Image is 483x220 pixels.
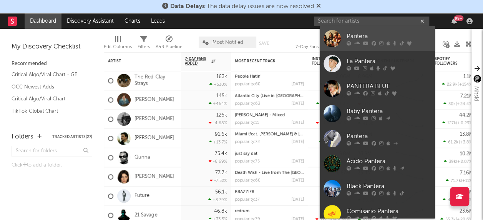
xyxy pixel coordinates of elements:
[460,140,472,145] span: +3.8 %
[235,113,304,117] div: Luther - Mixed
[12,107,85,115] a: TikTok Global Chart
[316,101,350,106] div: ( )
[215,190,227,195] div: 56.1k
[457,102,472,106] span: +24.4 %
[291,198,304,202] div: [DATE]
[235,152,257,156] a: just say dat
[235,113,285,117] a: [PERSON_NAME] - Mixed
[235,159,260,163] div: popularity: 75
[347,107,431,116] div: Baby Pantera
[291,178,304,183] div: [DATE]
[454,15,463,21] div: 99 +
[134,116,174,122] a: [PERSON_NAME]
[52,135,92,139] button: Tracked Artists(27)
[134,97,174,103] a: [PERSON_NAME]
[312,57,339,66] div: Instagram Followers
[208,197,227,202] div: +3.79 %
[451,18,457,24] button: 99+
[134,135,174,142] a: [PERSON_NAME]
[471,86,481,101] div: Mitski
[259,41,269,45] button: Save
[291,102,304,106] div: [DATE]
[295,33,353,55] div: 7-Day Fans Added (7-Day Fans Added)
[235,171,304,175] div: Death Wish - Live from The O2 Arena
[215,151,227,156] div: 75.4k
[235,190,304,194] div: BRAZZIER
[170,3,205,10] span: Data Delays
[320,76,435,101] a: PANTERA BLUE
[447,83,458,87] span: 22.9k
[215,170,227,175] div: 73.7k
[235,132,333,137] a: Miami (feat. [PERSON_NAME] & [PERSON_NAME])
[235,94,411,98] a: Atlantic City (Live in [GEOGRAPHIC_DATA]) [feat. [PERSON_NAME] and [PERSON_NAME]]
[459,113,473,118] div: 44.2M
[235,94,304,98] div: Atlantic City (Live in Jersey) [feat. Bruce Springsteen and Kings of Leon]
[108,59,166,63] div: Artist
[320,126,435,151] a: Pantera
[235,132,304,137] div: Miami (feat. Lil Wayne & Rick Ross)
[460,151,473,156] div: 10.2M
[447,121,456,125] span: 127k
[216,113,227,118] div: 126k
[463,74,473,79] div: 1.1M
[235,82,261,87] div: popularity: 60
[448,102,456,106] span: 30k
[459,209,473,214] div: 23.6M
[12,161,92,170] div: Click to add a folder.
[446,178,473,183] div: ( )
[457,121,472,125] span: +0.23 %
[462,179,472,183] span: +11 %
[235,102,260,106] div: popularity: 63
[215,132,227,137] div: 91.6k
[460,93,473,98] div: 7.21M
[61,13,119,29] a: Discovery Assistant
[235,190,254,194] a: BRAZZIER
[291,159,304,163] div: [DATE]
[347,57,431,66] div: La Pantera
[104,33,132,55] div: Edit Columns
[457,160,472,164] span: +2.07 %
[459,83,472,87] span: +154 %
[12,42,92,52] div: My Discovery Checklist
[448,198,459,202] span: 49.7k
[320,51,435,76] a: La Pantera
[347,182,431,191] div: Black Pantera
[12,83,85,91] a: OCC Newest Adds
[209,140,227,145] div: +13.7 %
[146,13,170,29] a: Leads
[235,209,304,213] div: redrum
[347,82,431,91] div: PANTERA BLUE
[442,120,473,125] div: ( )
[291,82,304,87] div: [DATE]
[235,178,261,183] div: popularity: 60
[319,140,350,145] div: ( )
[320,151,435,176] a: Ácido Pantera
[12,146,92,157] input: Search for folders...
[235,171,334,175] a: Death Wish - Live from The [GEOGRAPHIC_DATA]
[235,209,249,213] a: redrum
[119,13,146,29] a: Charts
[209,120,227,125] div: -4.68 %
[209,101,227,106] div: +464 %
[216,74,227,79] div: 163k
[460,132,473,137] div: 13.8M
[320,26,435,51] a: Pantera
[320,176,435,201] a: Black Pantera
[235,198,260,202] div: popularity: 37
[12,132,33,142] div: Folders
[316,120,350,125] div: ( )
[25,13,61,29] a: Dashboard
[212,40,243,45] span: Most Notified
[138,42,150,52] div: Filters
[291,121,304,125] div: [DATE]
[210,178,227,183] div: -7.52 %
[442,82,473,87] div: ( )
[291,140,304,144] div: [DATE]
[449,160,456,164] span: 39k
[235,140,260,144] div: popularity: 72
[320,101,435,126] a: Baby Pantera
[138,33,150,55] div: Filters
[347,207,431,216] div: Comisario Pantera
[235,75,304,79] div: People Hatin'
[444,159,473,164] div: ( )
